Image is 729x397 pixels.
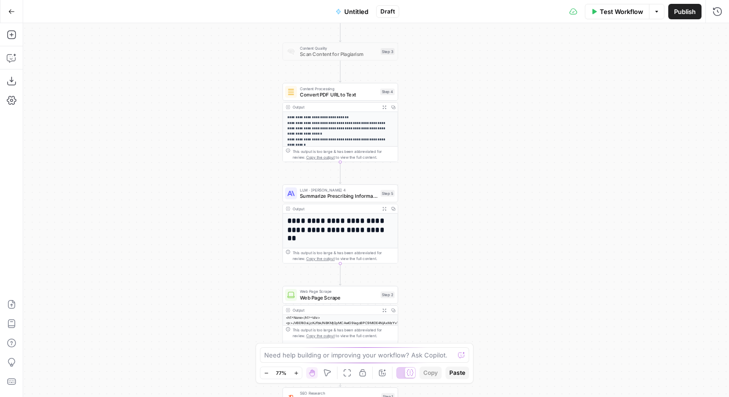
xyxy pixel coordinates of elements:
g: Edge from step_3 to step_4 [339,60,341,82]
span: Content Processing [300,85,377,91]
span: Untitled [344,7,368,16]
div: Step 5 [380,190,394,197]
div: Output [293,205,378,211]
span: SEO Research [300,390,378,396]
button: Test Workflow [585,4,649,19]
span: Web Page Scrape [300,294,378,301]
div: <h1>None</h1><div><p>JVBERi0xLjcKJfbk/N8KMjQyMCAwIG9iago8PC9MIDE4NjAxMzYvTGluZWFyaXplZCAxLjAvSFs0... [283,315,398,325]
span: Draft [380,7,395,16]
g: Edge from step_2 to step_1 [339,365,341,387]
button: Copy [419,367,442,379]
div: This output is too large & has been abbreviated for review. to view the full content. [293,250,395,262]
div: Step 2 [380,291,394,298]
div: Web Page ScrapeWeb Page ScrapeStep 2Output<h1>None</h1><div><p>JVBERi0xLjcKJfbk/N8KMjQyMCAwIG9iag... [283,286,398,365]
span: 77% [276,369,286,377]
span: Copy the output [306,155,335,159]
img: g05n0ak81hcbx2skfcsf7zupj8nr [287,48,295,55]
span: Test Workflow [600,7,643,16]
span: Paste [449,369,465,377]
span: Web Page Scrape [300,288,378,294]
div: Output [293,307,378,313]
span: LLM · [PERSON_NAME] 4 [300,187,378,193]
div: This output is too large & has been abbreviated for review. to view the full content. [293,148,395,160]
div: Content QualityScan Content for PlagiarismStep 3 [283,42,398,60]
span: Content Quality [300,45,378,51]
button: Publish [668,4,702,19]
span: Copy the output [306,334,335,338]
g: Edge from start to step_3 [339,20,341,42]
g: Edge from step_4 to step_5 [339,162,341,184]
span: Publish [674,7,696,16]
g: Edge from step_5 to step_2 [339,263,341,285]
img: 62yuwf1kr9krw125ghy9mteuwaw4 [287,88,295,96]
div: Step 4 [380,88,394,95]
div: This output is too large & has been abbreviated for review. to view the full content. [293,327,395,339]
span: Convert PDF URL to Text [300,91,377,98]
button: Paste [445,367,469,379]
span: Copy [423,369,438,377]
button: Untitled [330,4,374,19]
div: Step 3 [380,48,394,55]
span: Copy the output [306,257,335,261]
div: Output [293,104,378,110]
span: Summarize Prescribing Information [300,192,378,200]
span: Scan Content for Plagiarism [300,51,378,58]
